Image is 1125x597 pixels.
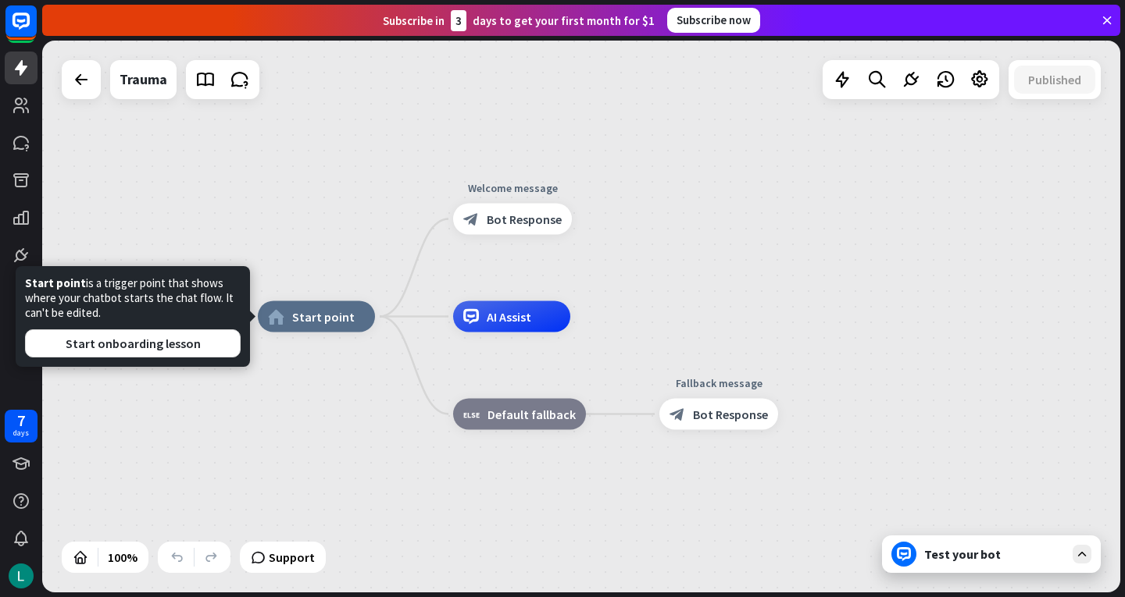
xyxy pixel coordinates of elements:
[648,375,790,391] div: Fallback message
[12,6,59,53] button: Open LiveChat chat widget
[120,60,167,99] div: Trauma
[487,407,576,422] span: Default fallback
[1014,66,1095,94] button: Published
[667,8,760,33] div: Subscribe now
[25,275,241,357] div: is a trigger point that shows where your chatbot starts the chat flow. It can't be edited.
[13,428,29,439] div: days
[5,410,37,442] a: 7 days
[269,545,315,570] span: Support
[463,407,480,422] i: block_fallback
[924,546,1065,562] div: Test your bot
[451,10,466,31] div: 3
[463,211,479,227] i: block_bot_response
[487,211,562,227] span: Bot Response
[292,309,355,325] span: Start point
[103,545,142,570] div: 100%
[487,309,531,325] span: AI Assist
[25,329,241,357] button: Start onboarding lesson
[693,407,768,422] span: Bot Response
[25,275,86,290] span: Start point
[383,10,655,31] div: Subscribe in days to get your first month for $1
[268,309,284,325] i: home_2
[670,407,685,422] i: block_bot_response
[441,180,584,196] div: Welcome message
[17,414,25,428] div: 7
